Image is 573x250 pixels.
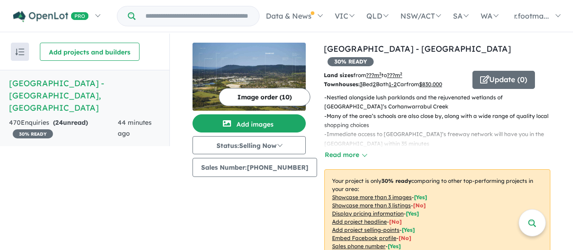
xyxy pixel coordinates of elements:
button: Status:Selling Now [193,136,306,154]
span: [ No ] [399,235,411,241]
u: 2 [373,81,376,88]
u: Showcase more than 3 listings [332,202,411,209]
p: - Immediate access to [GEOGRAPHIC_DATA]’s freeway network will have you in the [GEOGRAPHIC_DATA] ... [324,130,558,148]
img: Openlot PRO Logo White [13,11,89,22]
span: 30 % READY [13,129,53,138]
u: Embed Facebook profile [332,235,396,241]
img: sort.svg [15,49,24,55]
button: Add projects and builders [40,43,140,61]
div: 470 Enquir ies [9,118,118,139]
b: Land sizes [324,72,353,78]
span: to [381,72,402,78]
p: - Many of the area’s schools are also close by, along with a wide range of quality local shopping... [324,112,558,130]
sup: 2 [400,71,402,76]
b: 30 % ready [381,177,411,184]
u: Add project headline [332,218,387,225]
u: 3 [360,81,362,88]
input: Try estate name, suburb, builder or developer [137,6,257,26]
u: Add project selling-points [332,226,400,233]
span: 44 minutes ago [118,118,152,137]
span: 24 [55,118,63,127]
button: Image order (10) [219,88,310,106]
sup: 2 [379,71,381,76]
u: ???m [387,72,402,78]
a: [GEOGRAPHIC_DATA] - [GEOGRAPHIC_DATA] [324,44,511,54]
span: r.footma... [514,11,549,20]
u: 1-2 [389,81,397,88]
span: [ Yes ] [406,210,419,217]
p: - Nestled alongside lush parklands and the rejuvenated wetlands of [GEOGRAPHIC_DATA]’s Corhanwarr... [324,93,558,112]
u: Sales phone number [332,243,385,250]
u: Showcase more than 3 images [332,194,412,201]
span: [ No ] [389,218,402,225]
span: [ Yes ] [414,194,427,201]
span: [ No ] [413,202,426,209]
span: [ Yes ] [388,243,401,250]
p: from [324,71,466,80]
button: Sales Number:[PHONE_NUMBER] [193,158,317,177]
u: $ 830,000 [419,81,442,88]
b: Townhouses: [324,81,360,88]
u: Display pricing information [332,210,404,217]
strong: ( unread) [53,118,88,127]
button: Read more [324,150,367,160]
h5: [GEOGRAPHIC_DATA] - [GEOGRAPHIC_DATA] , [GEOGRAPHIC_DATA] [9,77,160,114]
img: Bankside Estate - Rowville [193,43,306,111]
span: 30 % READY [327,57,374,66]
button: Update (0) [472,71,535,89]
u: ??? m [366,72,381,78]
button: Add images [193,114,306,132]
span: [ Yes ] [402,226,415,233]
p: Bed Bath Car from [324,80,466,89]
